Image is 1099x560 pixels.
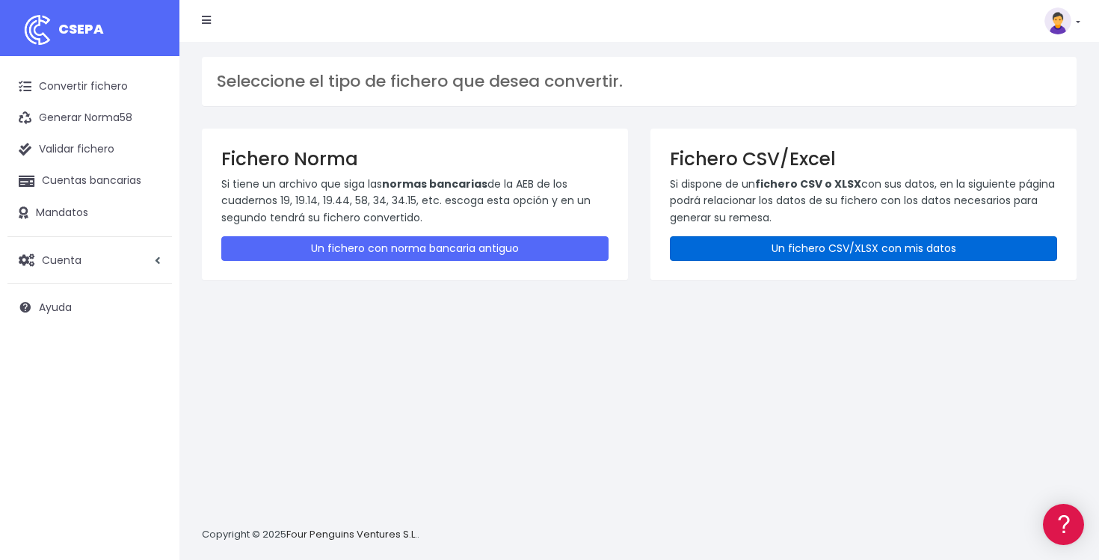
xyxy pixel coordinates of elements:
[15,212,284,236] a: Problemas habituales
[19,11,56,49] img: logo
[15,165,284,179] div: Convertir ficheros
[7,71,172,102] a: Convertir fichero
[15,321,284,344] a: General
[7,244,172,276] a: Cuenta
[15,236,284,259] a: Videotutoriales
[15,382,284,405] a: API
[7,165,172,197] a: Cuentas bancarias
[755,176,861,191] strong: fichero CSV o XLSX
[15,127,284,150] a: Información general
[217,72,1062,91] h3: Seleccione el tipo de fichero que desea convertir.
[15,297,284,311] div: Facturación
[221,236,609,261] a: Un fichero con norma bancaria antiguo
[221,176,609,226] p: Si tiene un archivo que siga las de la AEB de los cuadernos 19, 19.14, 19.44, 58, 34, 34.15, etc....
[15,259,284,282] a: Perfiles de empresas
[15,400,284,426] button: Contáctanos
[15,359,284,373] div: Programadores
[202,527,419,543] p: Copyright © 2025 .
[15,189,284,212] a: Formatos
[7,292,172,323] a: Ayuda
[7,134,172,165] a: Validar fichero
[39,300,72,315] span: Ayuda
[670,236,1057,261] a: Un fichero CSV/XLSX con mis datos
[7,102,172,134] a: Generar Norma58
[286,527,417,541] a: Four Penguins Ventures S.L.
[42,252,81,267] span: Cuenta
[670,176,1057,226] p: Si dispone de un con sus datos, en la siguiente página podrá relacionar los datos de su fichero c...
[382,176,487,191] strong: normas bancarias
[15,104,284,118] div: Información general
[670,148,1057,170] h3: Fichero CSV/Excel
[1044,7,1071,34] img: profile
[7,197,172,229] a: Mandatos
[58,19,104,38] span: CSEPA
[206,431,288,445] a: POWERED BY ENCHANT
[221,148,609,170] h3: Fichero Norma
